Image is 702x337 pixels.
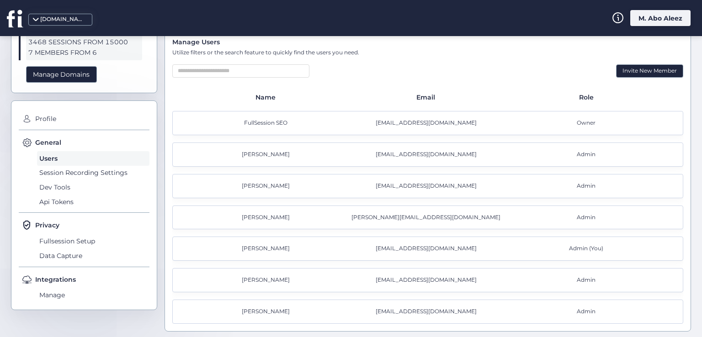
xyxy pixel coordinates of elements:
[348,213,508,222] div: [PERSON_NAME][EMAIL_ADDRESS][DOMAIN_NAME]
[187,307,348,316] div: [PERSON_NAME]
[348,276,508,284] div: [EMAIL_ADDRESS][DOMAIN_NAME]
[348,307,508,316] div: [EMAIL_ADDRESS][DOMAIN_NAME]
[187,182,348,190] div: [PERSON_NAME]
[37,180,149,195] span: Dev Tools
[187,213,348,222] div: [PERSON_NAME]
[577,150,596,159] span: Admin
[35,274,76,284] span: Integrations
[569,244,603,253] span: Admin (You)
[187,119,348,127] div: FullSession SEO
[37,166,149,180] span: Session Recording Settings
[28,47,140,58] span: 7 MEMBERS FROM 6
[37,151,149,166] span: Users
[347,92,508,102] div: Email
[35,220,59,230] span: Privacy
[172,37,683,47] div: Manage Users
[37,195,149,209] span: Api Tokens
[187,92,347,102] div: Name
[187,276,348,284] div: [PERSON_NAME]
[35,137,61,147] span: General
[40,15,86,24] div: [DOMAIN_NAME]
[616,64,683,78] div: Invite New Member
[348,150,508,159] div: [EMAIL_ADDRESS][DOMAIN_NAME]
[172,48,683,57] div: Utilize filters or the search feature to quickly find the users you need.
[187,244,348,253] div: [PERSON_NAME]
[508,92,669,102] div: Role
[630,10,691,26] div: M. Abo Aleez
[26,66,97,83] div: Manage Domains
[348,182,508,190] div: [EMAIL_ADDRESS][DOMAIN_NAME]
[37,288,149,303] span: Manage
[37,248,149,263] span: Data Capture
[577,213,596,222] span: Admin
[348,244,508,253] div: [EMAIL_ADDRESS][DOMAIN_NAME]
[577,307,596,316] span: Admin
[37,234,149,248] span: Fullsession Setup
[577,182,596,190] span: Admin
[577,119,596,127] span: Owner
[348,119,508,127] div: [EMAIL_ADDRESS][DOMAIN_NAME]
[577,276,596,284] span: Admin
[187,150,348,159] div: [PERSON_NAME]
[28,37,140,47] span: 3468 SESSIONS FROM 15000
[33,112,149,126] span: Profile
